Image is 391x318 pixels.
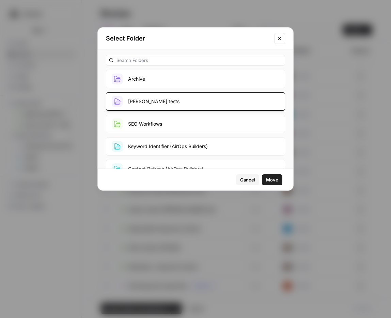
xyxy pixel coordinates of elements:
button: Archive [106,70,285,88]
span: Move [266,176,278,183]
span: Cancel [240,176,255,183]
button: Close modal [274,33,285,44]
button: Content Refresh (AirOps Builders) [106,160,285,178]
button: [PERSON_NAME] tests [106,92,285,111]
h2: Select Folder [106,34,270,43]
button: SEO Workflows [106,115,285,133]
input: Search Folders [116,57,282,64]
button: Keyword Identifier (AirOps Builders) [106,137,285,156]
button: Cancel [236,174,259,185]
button: Move [262,174,282,185]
